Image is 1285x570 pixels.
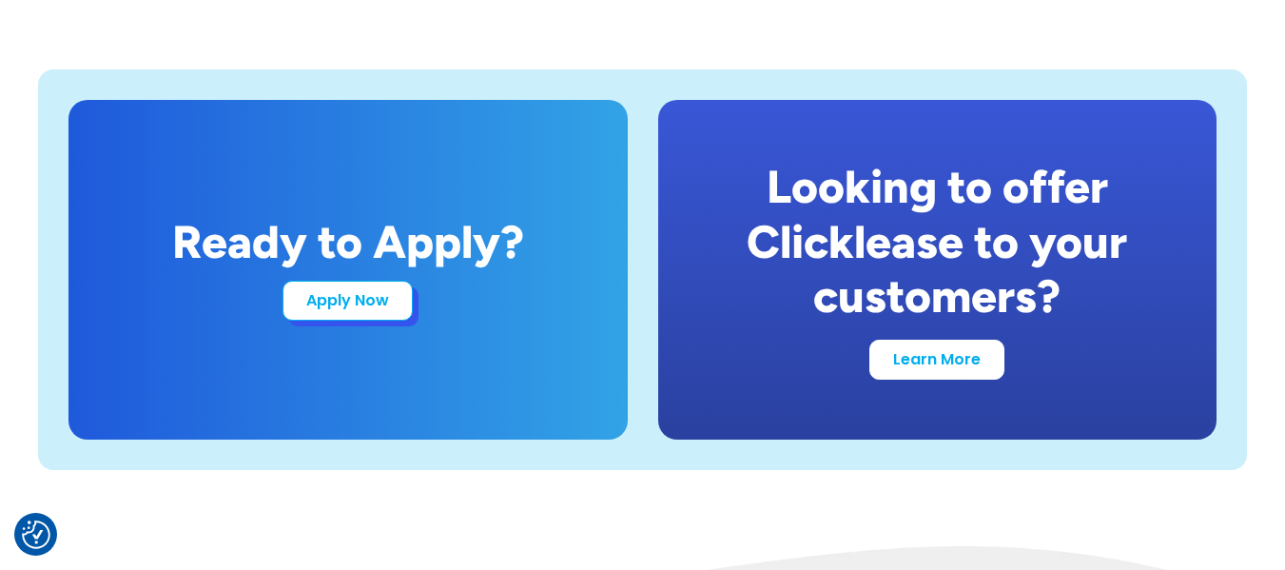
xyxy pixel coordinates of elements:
[704,160,1172,324] div: Looking to offer Clicklease to your customers?
[172,215,524,270] div: Ready to Apply?
[22,521,50,549] button: Consent Preferences
[22,521,50,549] img: Revisit consent button
[869,340,1004,380] a: Learn More
[282,281,413,321] a: Apply Now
